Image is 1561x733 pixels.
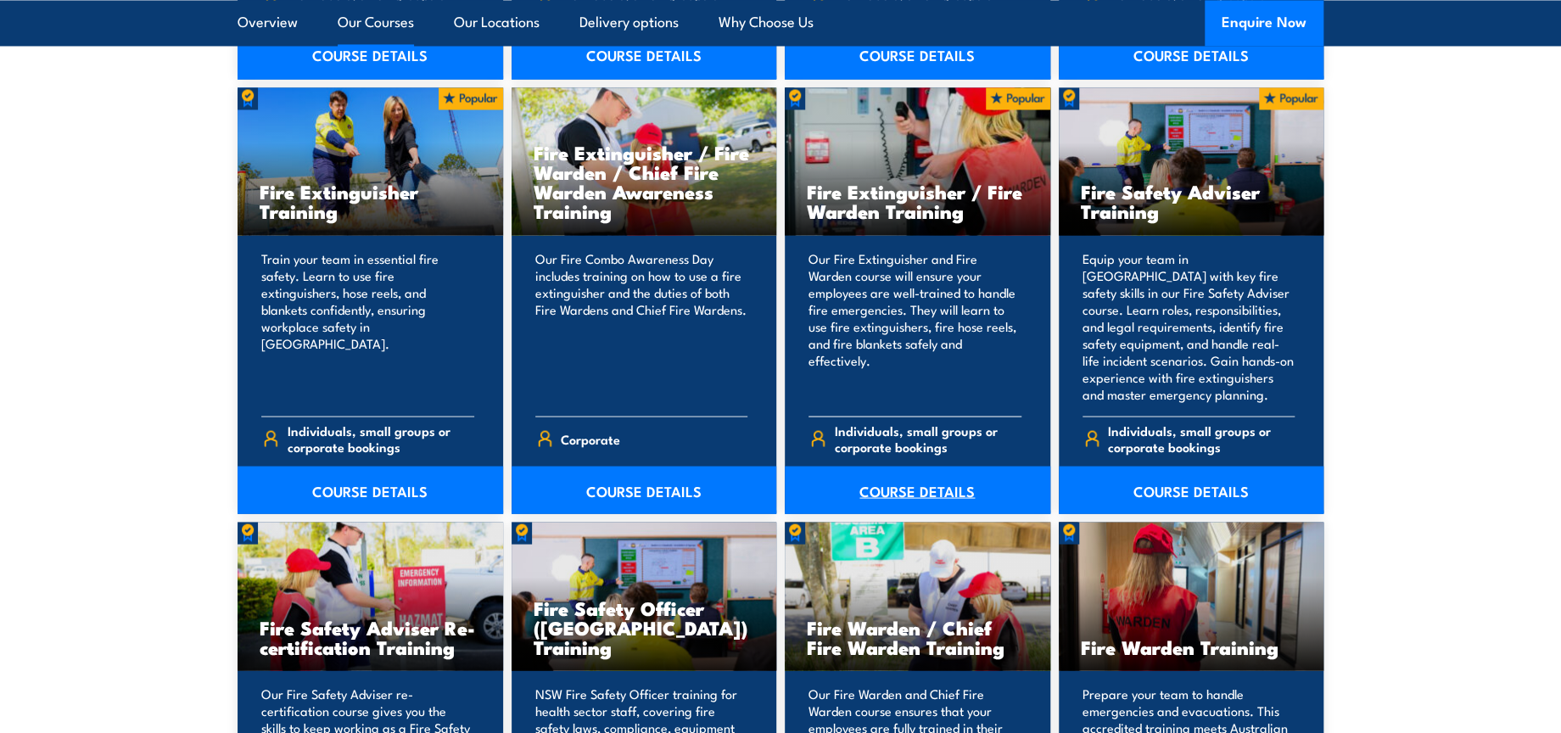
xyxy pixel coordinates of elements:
p: Equip your team in [GEOGRAPHIC_DATA] with key fire safety skills in our Fire Safety Adviser cours... [1083,249,1295,402]
a: COURSE DETAILS [785,31,1050,79]
p: Our Fire Combo Awareness Day includes training on how to use a fire extinguisher and the duties o... [535,249,748,402]
a: COURSE DETAILS [238,31,503,79]
span: Individuals, small groups or corporate bookings [288,422,474,454]
h3: Fire Warden / Chief Fire Warden Training [807,617,1028,656]
a: COURSE DETAILS [512,31,777,79]
a: COURSE DETAILS [512,466,777,513]
a: COURSE DETAILS [785,466,1050,513]
h3: Fire Extinguisher Training [260,182,481,221]
a: COURSE DETAILS [1059,31,1324,79]
h3: Fire Extinguisher / Fire Warden Training [807,182,1028,221]
a: COURSE DETAILS [1059,466,1324,513]
h3: Fire Safety Adviser Training [1081,182,1302,221]
p: Train your team in essential fire safety. Learn to use fire extinguishers, hose reels, and blanke... [261,249,474,402]
span: Individuals, small groups or corporate bookings [835,422,1021,454]
span: Corporate [561,425,620,451]
h3: Fire Extinguisher / Fire Warden / Chief Fire Warden Awareness Training [534,143,755,221]
p: Our Fire Extinguisher and Fire Warden course will ensure your employees are well-trained to handl... [808,249,1021,402]
h3: Fire Warden Training [1081,636,1302,656]
h3: Fire Safety Adviser Re-certification Training [260,617,481,656]
span: Individuals, small groups or corporate bookings [1108,422,1295,454]
a: COURSE DETAILS [238,466,503,513]
h3: Fire Safety Officer ([GEOGRAPHIC_DATA]) Training [534,597,755,656]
